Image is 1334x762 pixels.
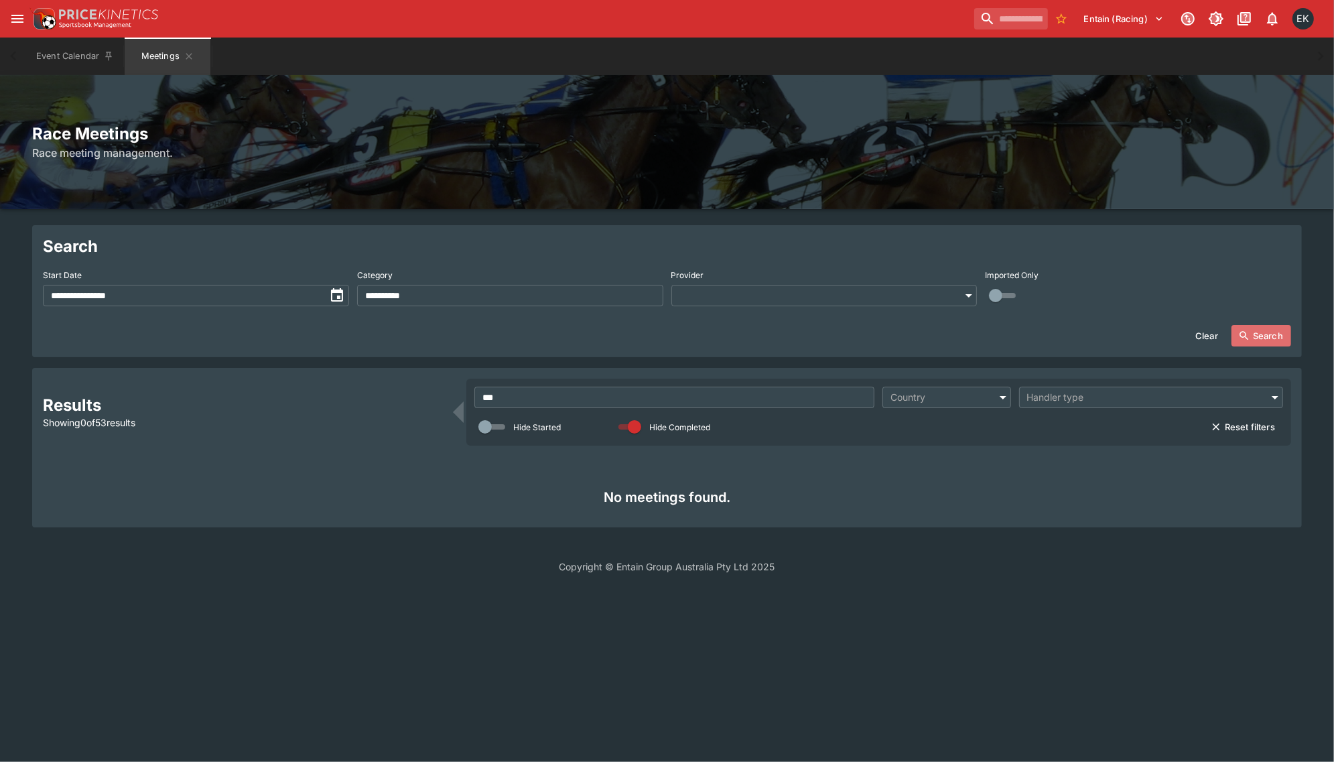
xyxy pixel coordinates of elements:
[28,38,122,75] button: Event Calendar
[985,269,1039,281] p: Imported Only
[1176,7,1200,31] button: Connected to PK
[1232,7,1256,31] button: Documentation
[1203,416,1283,438] button: Reset filters
[1204,7,1228,31] button: Toggle light/dark mode
[513,422,561,433] p: Hide Started
[671,269,704,281] p: Provider
[1051,8,1072,29] button: No Bookmarks
[43,236,1291,257] h2: Search
[325,283,349,308] button: toggle date time picker
[43,416,445,430] p: Showing 0 of 53 results
[1076,8,1172,29] button: Select Tenant
[649,422,710,433] p: Hide Completed
[357,269,393,281] p: Category
[1288,4,1318,34] button: Emily Kim
[1260,7,1284,31] button: Notifications
[59,22,131,28] img: Sportsbook Management
[1187,325,1226,346] button: Clear
[974,8,1048,29] input: search
[32,123,1302,144] h2: Race Meetings
[29,5,56,32] img: PriceKinetics Logo
[1027,391,1262,404] div: Handler type
[5,7,29,31] button: open drawer
[43,395,445,416] h2: Results
[125,38,210,75] button: Meetings
[43,269,82,281] p: Start Date
[59,9,158,19] img: PriceKinetics
[32,145,1302,161] h6: Race meeting management.
[54,489,1280,506] h4: No meetings found.
[890,391,989,404] div: Country
[1231,325,1291,346] button: Search
[1292,8,1314,29] div: Emily Kim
